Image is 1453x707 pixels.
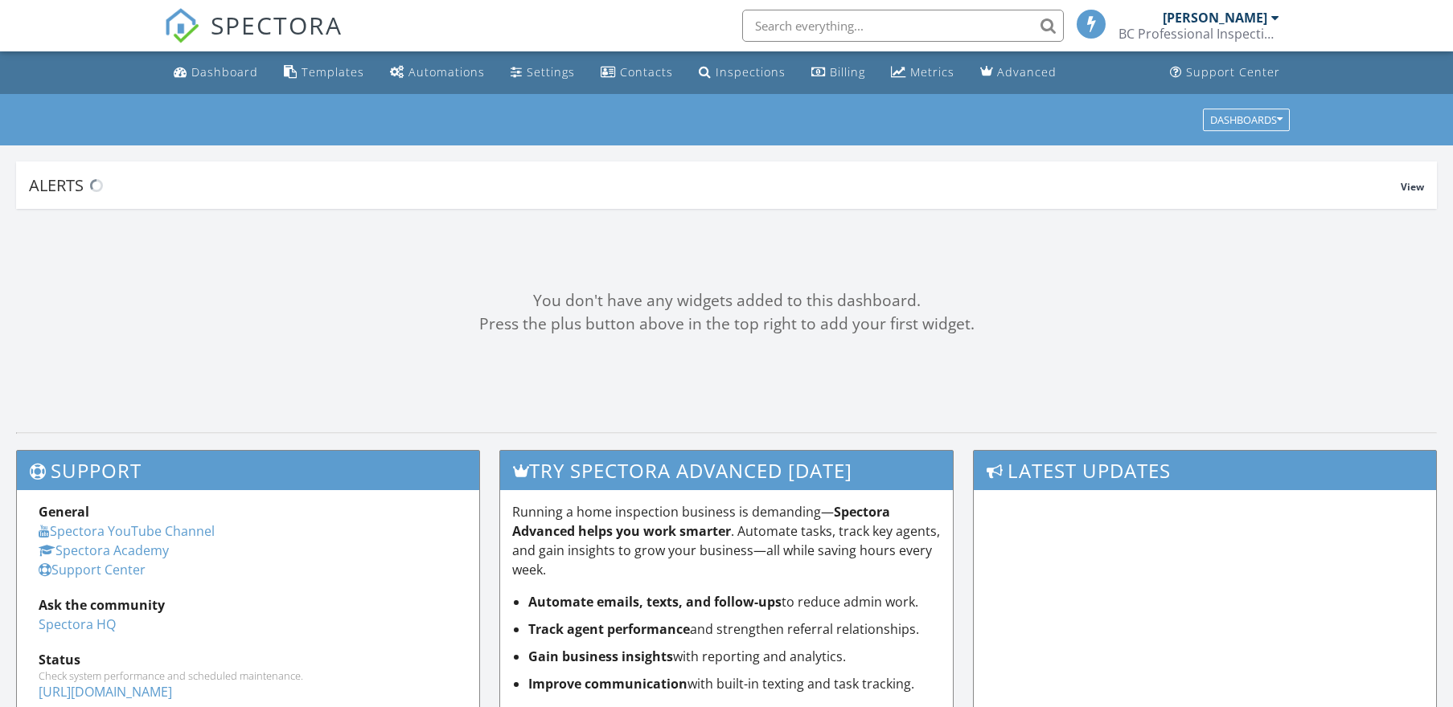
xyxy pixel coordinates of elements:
[997,64,1057,80] div: Advanced
[29,174,1401,196] div: Alerts
[1401,180,1424,194] span: View
[1164,58,1287,88] a: Support Center
[716,64,786,80] div: Inspections
[39,650,458,669] div: Status
[39,669,458,682] div: Check system performance and scheduled maintenance.
[974,451,1436,490] h3: Latest Updates
[39,522,215,540] a: Spectora YouTube Channel
[211,8,343,42] span: SPECTORA
[528,619,941,639] li: and strengthen referral relationships.
[830,64,865,80] div: Billing
[1186,64,1280,80] div: Support Center
[16,289,1437,313] div: You don't have any widgets added to this dashboard.
[974,58,1063,88] a: Advanced
[1118,26,1279,42] div: BC Professional Inspections LLC
[594,58,679,88] a: Contacts
[528,674,941,693] li: with built-in texting and task tracking.
[910,64,954,80] div: Metrics
[39,541,169,559] a: Spectora Academy
[692,58,792,88] a: Inspections
[16,313,1437,336] div: Press the plus button above in the top right to add your first widget.
[527,64,575,80] div: Settings
[1203,108,1290,131] button: Dashboards
[512,502,941,579] p: Running a home inspection business is demanding— . Automate tasks, track key agents, and gain ins...
[528,620,690,638] strong: Track agent performance
[39,615,116,633] a: Spectora HQ
[742,10,1064,42] input: Search everything...
[167,58,265,88] a: Dashboard
[528,593,782,611] strong: Automate emails, texts, and follow-ups
[164,8,199,43] img: The Best Home Inspection Software - Spectora
[620,64,673,80] div: Contacts
[528,647,941,666] li: with reporting and analytics.
[17,451,479,490] h3: Support
[500,451,953,490] h3: Try spectora advanced [DATE]
[528,675,688,693] strong: Improve communication
[39,503,89,521] strong: General
[39,561,146,578] a: Support Center
[164,22,343,55] a: SPECTORA
[408,64,485,80] div: Automations
[191,64,258,80] div: Dashboard
[512,503,890,540] strong: Spectora Advanced helps you work smarter
[39,595,458,615] div: Ask the community
[1210,114,1283,125] div: Dashboards
[528,648,673,665] strong: Gain business insights
[277,58,371,88] a: Templates
[504,58,581,88] a: Settings
[528,592,941,611] li: to reduce admin work.
[1163,10,1267,26] div: [PERSON_NAME]
[384,58,491,88] a: Automations (Basic)
[302,64,364,80] div: Templates
[39,683,172,701] a: [URL][DOMAIN_NAME]
[885,58,961,88] a: Metrics
[805,58,872,88] a: Billing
